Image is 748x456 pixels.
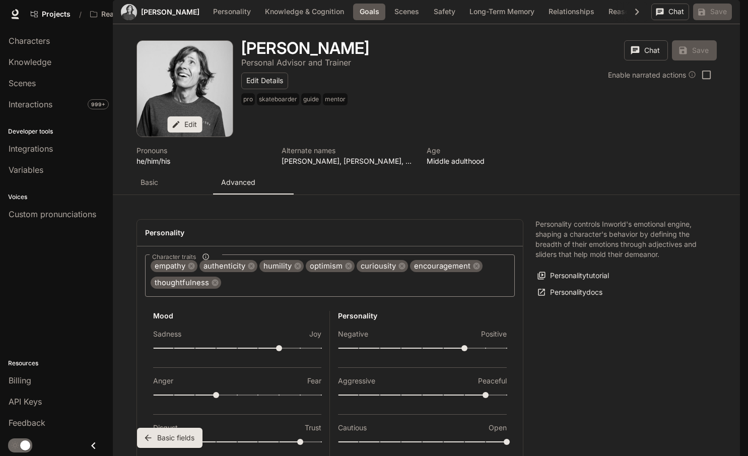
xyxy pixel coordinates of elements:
p: Middle adulthood [427,156,560,166]
span: thoughtfulness [151,277,213,289]
span: empathy [151,260,189,272]
p: Trust [305,423,321,433]
button: Open character avatar dialog [121,4,137,20]
button: Open character details dialog [137,145,269,166]
span: skateboarder [257,93,301,105]
button: Knowledge & Cognition [260,4,349,20]
p: Age [427,145,560,156]
button: Edit [167,116,202,133]
p: Disgust [153,423,178,433]
h4: Personality [145,228,515,238]
h1: [PERSON_NAME] [241,38,369,58]
div: encouragement [410,260,483,272]
h6: Personality [338,311,507,321]
p: Basic [141,177,158,187]
button: Open character avatar dialog [137,41,233,137]
span: Character traits [152,252,196,261]
div: curiousity [357,260,408,272]
button: Basic fields [137,428,202,448]
p: pro [243,95,253,103]
span: humility [259,260,296,272]
p: [PERSON_NAME], [PERSON_NAME], Mutt [282,156,415,166]
p: Negative [338,329,368,339]
p: guide [303,95,319,103]
div: optimism [306,260,355,272]
div: empathy [151,260,197,272]
span: mentor [323,93,350,105]
div: authenticity [199,260,257,272]
button: Personalitytutorial [535,268,611,284]
p: Aggressive [338,376,375,386]
button: Long-Term Memory [464,4,539,20]
button: Open character details dialog [241,56,351,69]
button: Personality [208,4,256,20]
div: Avatar image [121,4,137,20]
span: curiousity [357,260,400,272]
button: Open workspace menu [86,4,162,24]
p: Advanced [221,177,255,187]
p: Pronouns [137,145,269,156]
button: Goals [353,4,385,20]
a: [PERSON_NAME] [141,9,199,16]
p: he/him/his [137,156,269,166]
p: Cautious [338,423,367,433]
h6: Mood [153,311,321,321]
div: Enable narrated actions [608,70,696,80]
button: Chat [651,4,689,20]
p: mentor [325,95,346,103]
span: encouragement [410,260,474,272]
p: Anger [153,376,173,386]
div: / [75,9,86,20]
a: Personalitydocs [535,284,605,301]
span: guide [301,93,323,105]
div: humility [259,260,304,272]
button: Open character details dialog [241,40,369,56]
p: Alternate names [282,145,415,156]
button: Edit Details [241,73,288,89]
span: optimism [306,260,347,272]
div: Avatar image [137,41,233,137]
p: Reality Crisis [101,10,147,19]
p: Open [489,423,507,433]
button: Open character details dialog [241,93,350,109]
a: Go to projects [26,4,75,24]
p: Sadness [153,329,181,339]
span: Projects [42,10,71,19]
button: Chat [624,40,668,60]
p: Joy [309,329,321,339]
button: Scenes [389,4,424,20]
span: authenticity [199,260,249,272]
p: skateboarder [259,95,297,103]
div: thoughtfulness [151,277,221,289]
button: Open character details dialog [427,145,560,166]
span: pro [241,93,257,105]
button: Open character details dialog [282,145,415,166]
button: Relationships [543,4,599,20]
button: Character traits [199,250,213,264]
p: Fear [307,376,321,386]
button: Safety [428,4,460,20]
p: Personality controls Inworld's emotional engine, shaping a character's behavior by defining the b... [535,219,705,259]
button: Reasoning [603,4,649,20]
p: Personal Advisor and Trainer [241,57,351,68]
p: Positive [481,329,507,339]
p: Peaceful [478,376,507,386]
